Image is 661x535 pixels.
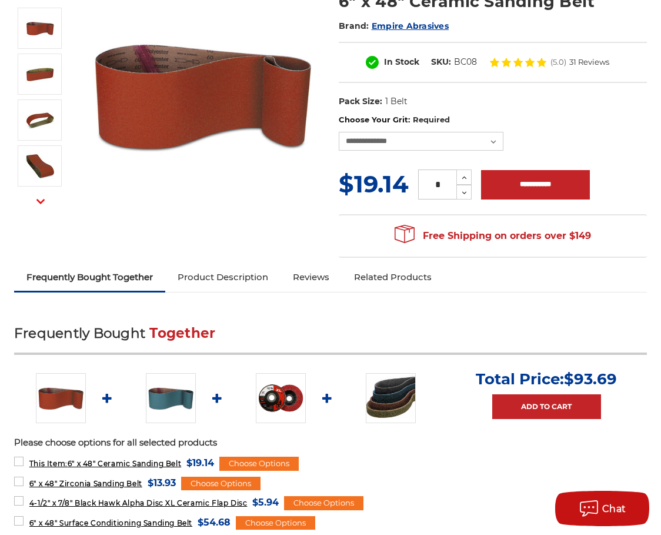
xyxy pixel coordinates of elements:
[395,224,591,248] span: Free Shipping on orders over $149
[431,56,451,68] dt: SKU:
[29,479,142,488] span: 6" x 48" Zirconia Sanding Belt
[26,189,55,214] button: Next
[25,105,55,135] img: 6" x 48" Sanding Belt - Ceramic
[25,59,55,89] img: 6" x 48" Cer Sanding Belt
[186,455,214,471] span: $19.14
[181,477,261,491] div: Choose Options
[236,516,315,530] div: Choose Options
[25,14,55,43] img: 6" x 48" Ceramic Sanding Belt
[14,436,647,450] p: Please choose options for all selected products
[252,494,279,510] span: $5.94
[284,496,363,510] div: Choose Options
[14,264,165,290] a: Frequently Bought Together
[36,373,86,423] img: 6" x 48" Ceramic Sanding Belt
[476,370,617,388] p: Total Price:
[14,325,145,341] span: Frequently Bought
[342,264,444,290] a: Related Products
[149,325,215,341] span: Together
[492,394,601,419] a: Add to Cart
[198,514,231,530] span: $54.68
[29,519,192,527] span: 6" x 48" Surface Conditioning Sanding Belt
[165,264,281,290] a: Product Description
[29,459,68,468] strong: This Item:
[569,58,609,66] span: 31 Reviews
[413,115,450,124] small: Required
[555,491,649,526] button: Chat
[281,264,342,290] a: Reviews
[29,459,181,468] span: 6" x 48" Ceramic Sanding Belt
[219,457,299,471] div: Choose Options
[550,58,566,66] span: (5.0)
[564,370,617,388] span: $93.69
[602,503,626,514] span: Chat
[339,95,382,108] dt: Pack Size:
[339,114,647,126] label: Choose Your Grit:
[25,151,55,181] img: 6" x 48" Sanding Belt - Cer
[454,56,477,68] dd: BC08
[148,475,176,491] span: $13.93
[339,21,369,31] span: Brand:
[339,170,409,198] span: $19.14
[385,95,408,108] dd: 1 Belt
[384,57,419,67] span: In Stock
[29,499,248,507] span: 4-1/2" x 7/8" Black Hawk Alpha Disc XL Ceramic Flap Disc
[372,21,449,31] a: Empire Abrasives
